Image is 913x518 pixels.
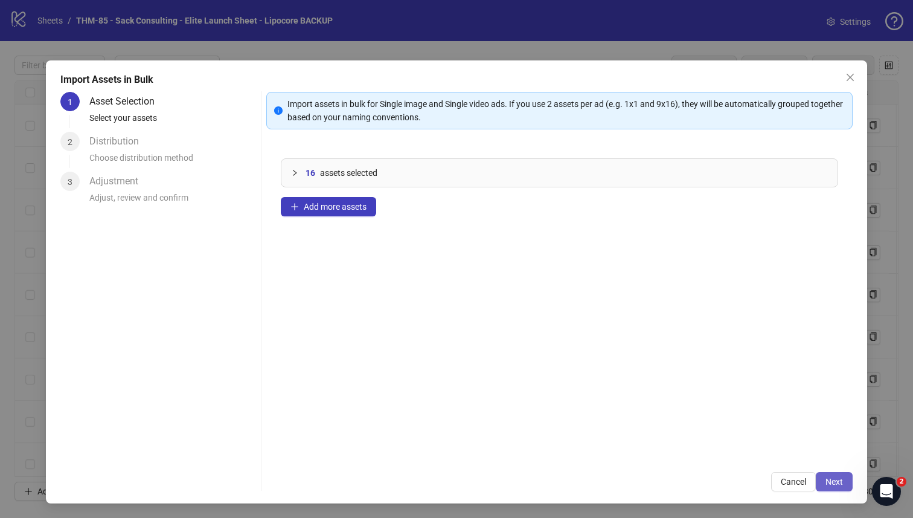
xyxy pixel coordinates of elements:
[872,477,901,506] iframe: Intercom live chat
[281,197,376,216] button: Add more assets
[897,477,906,487] span: 2
[89,92,164,111] div: Asset Selection
[825,477,843,487] span: Next
[68,97,72,107] span: 1
[89,111,256,132] div: Select your assets
[841,68,860,87] button: Close
[68,137,72,147] span: 2
[781,477,806,487] span: Cancel
[291,169,298,176] span: collapsed
[68,177,72,187] span: 3
[274,106,283,115] span: info-circle
[304,202,367,212] span: Add more assets
[816,472,853,491] button: Next
[287,97,845,124] div: Import assets in bulk for Single image and Single video ads. If you use 2 assets per ad (e.g. 1x1...
[290,202,299,211] span: plus
[281,159,838,187] div: 16assets selected
[89,172,148,191] div: Adjustment
[320,166,377,180] span: assets selected
[845,73,855,82] span: close
[771,472,816,491] button: Cancel
[60,73,853,87] div: Import Assets in Bulk
[89,191,256,212] div: Adjust, review and confirm
[306,166,315,180] span: 16
[89,132,149,151] div: Distribution
[89,151,256,172] div: Choose distribution method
